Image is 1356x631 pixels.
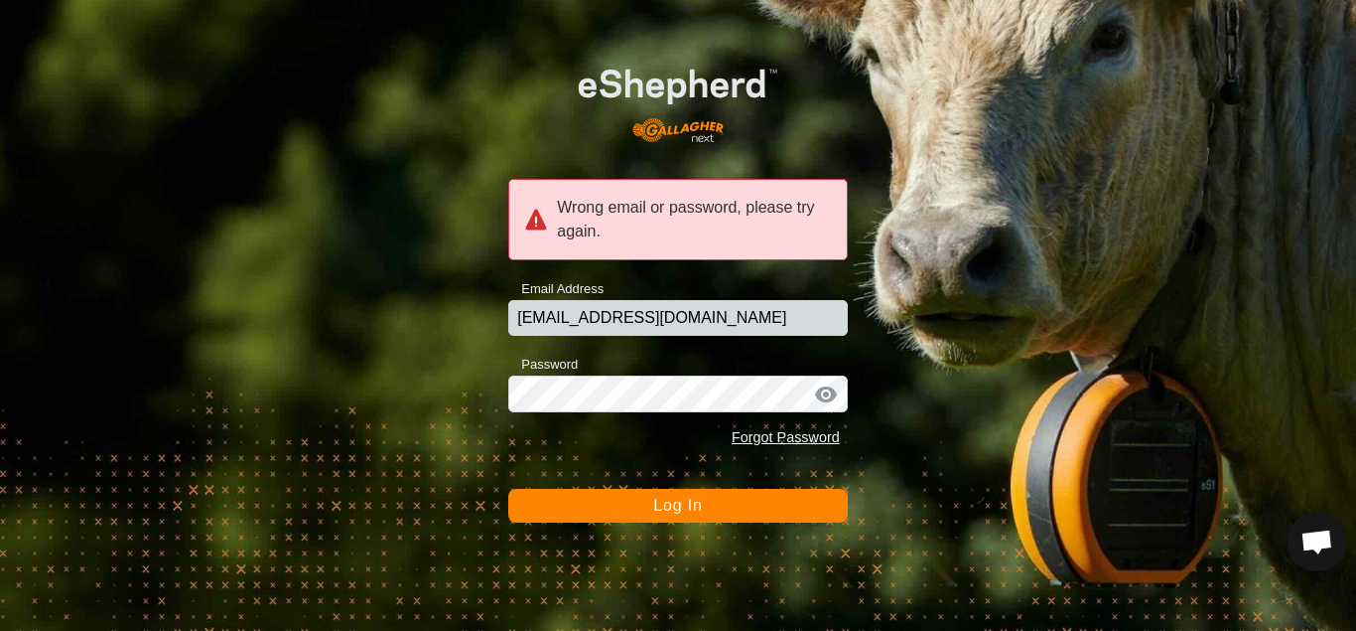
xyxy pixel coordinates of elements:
[508,489,848,523] button: Log In
[508,279,604,299] label: Email Address
[1288,512,1347,571] div: Open chat
[508,355,578,375] label: Password
[508,300,848,336] input: Email Address
[732,429,840,445] a: Forgot Password
[542,41,813,156] img: E-shepherd Logo
[508,179,848,260] div: Wrong email or password, please try again.
[653,497,702,514] span: Log In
